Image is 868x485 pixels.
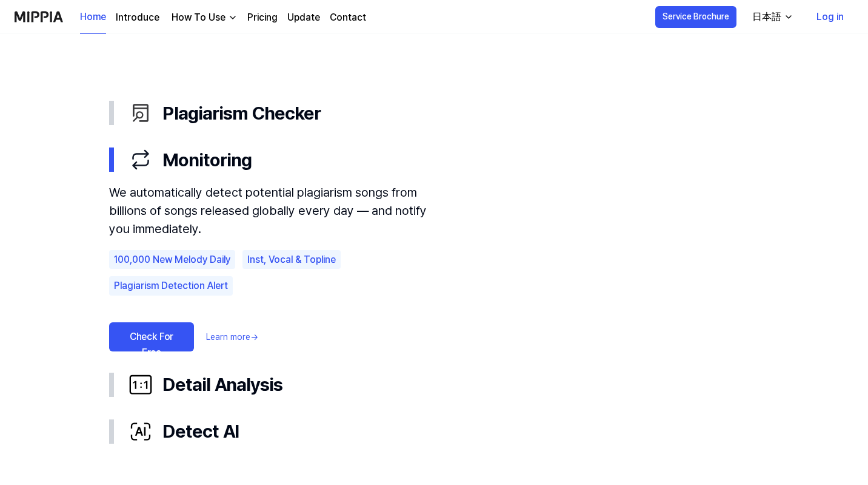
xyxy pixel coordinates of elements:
a: Home [80,1,106,34]
a: Contact [330,10,366,25]
button: How To Use [169,10,238,25]
div: Plagiarism Checker [129,100,759,127]
a: Check For Free [109,322,194,351]
button: Service Brochure [655,6,736,28]
div: Plagiarism Detection Alert [109,276,233,296]
a: Update [287,10,320,25]
div: Detail Analysis [129,371,759,398]
div: Monitoring [129,146,759,174]
a: Introduce [116,10,159,25]
button: Detect AI [109,408,759,455]
a: Learn more→ [206,331,258,344]
button: Plagiarism Checker [109,90,759,137]
a: Pricing [247,10,278,25]
button: 日本語 [743,5,801,29]
button: Detail Analysis [109,361,759,408]
div: Inst, Vocal & Topline [242,250,341,270]
div: We automatically detect potential plagiarism songs from billions of songs released globally every... [109,183,436,238]
div: 100,000 New Melody Daily [109,250,235,270]
img: down [228,13,238,22]
div: Monitoring [109,183,759,361]
div: 日本語 [750,10,784,24]
div: How To Use [169,10,228,25]
div: Detect AI [129,418,759,445]
button: Monitoring [109,137,759,183]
